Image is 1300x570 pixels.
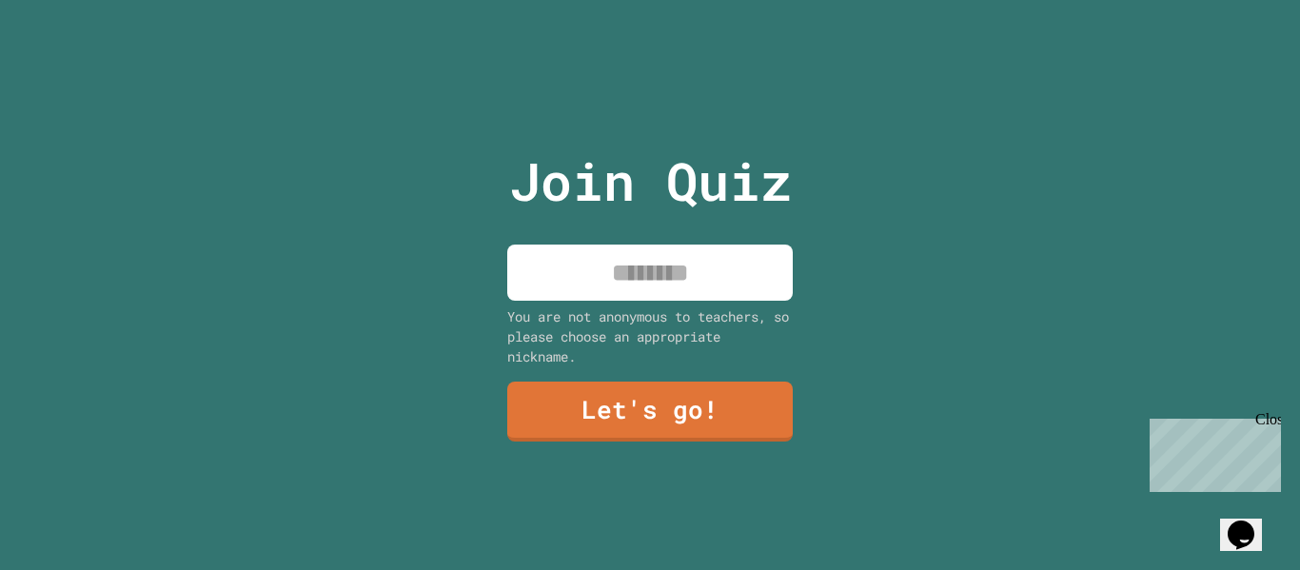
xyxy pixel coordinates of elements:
iframe: chat widget [1220,494,1281,551]
iframe: chat widget [1142,411,1281,492]
p: Join Quiz [509,142,792,221]
a: Let's go! [507,382,793,442]
div: Chat with us now!Close [8,8,131,121]
div: You are not anonymous to teachers, so please choose an appropriate nickname. [507,306,793,366]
